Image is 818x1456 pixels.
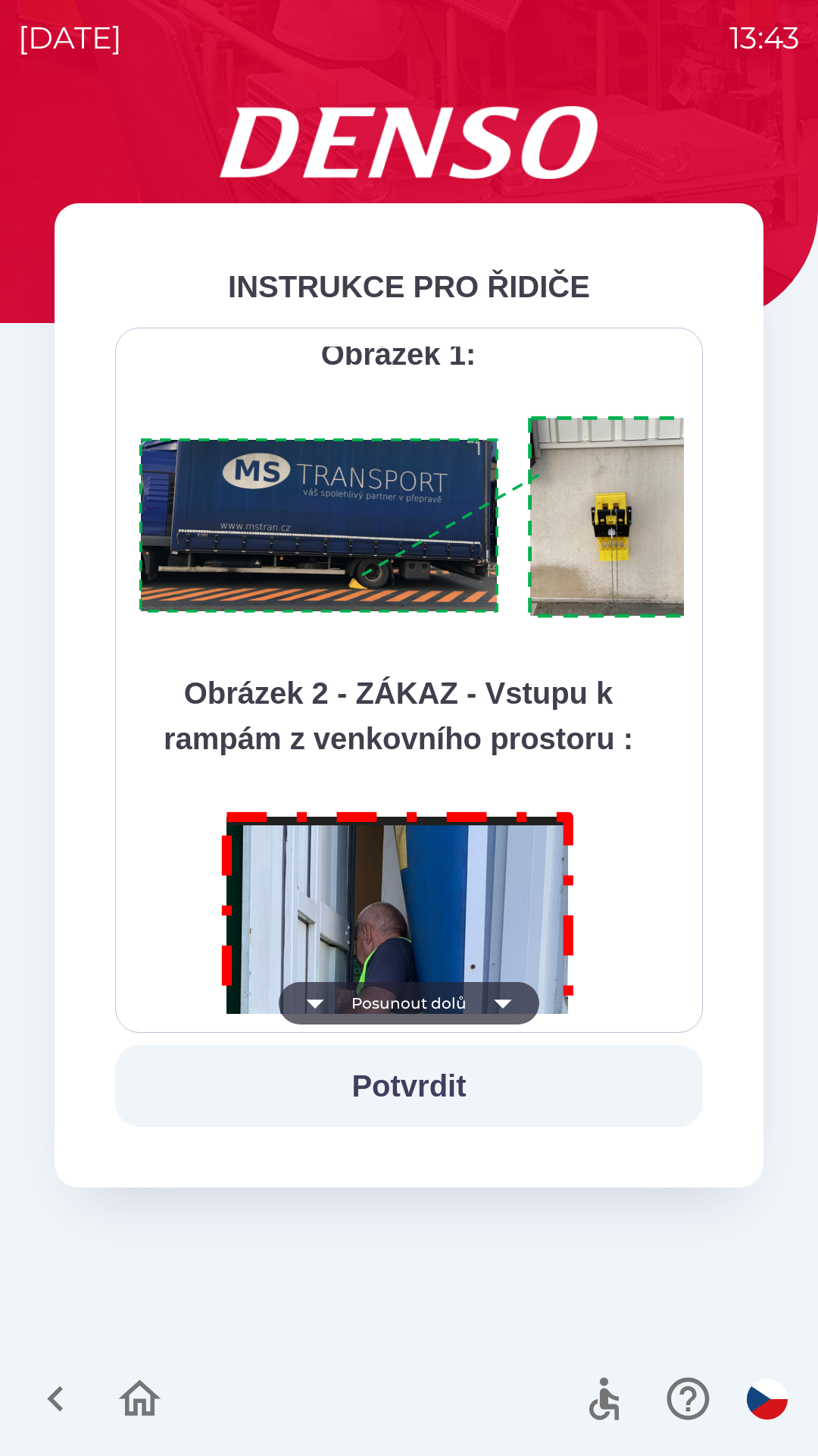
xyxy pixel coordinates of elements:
img: A1ym8hFSA0ukAAAAAElFTkSuQmCC [134,407,722,628]
img: M8MNayrTL6gAAAABJRU5ErkJggg== [204,792,592,1349]
button: Potvrdit [115,1045,703,1127]
img: Logo [55,106,763,179]
strong: Obrázek 1: [321,337,476,371]
div: INSTRUKCE PRO ŘIDIČE [115,264,703,309]
strong: Obrázek 2 - ZÁKAZ - Vstupu k rampám z venkovního prostoru : [164,676,633,755]
img: cs flag [747,1379,788,1420]
p: [DATE] [18,15,122,61]
button: Posunout dolů [279,982,539,1025]
p: 13:43 [729,15,800,61]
